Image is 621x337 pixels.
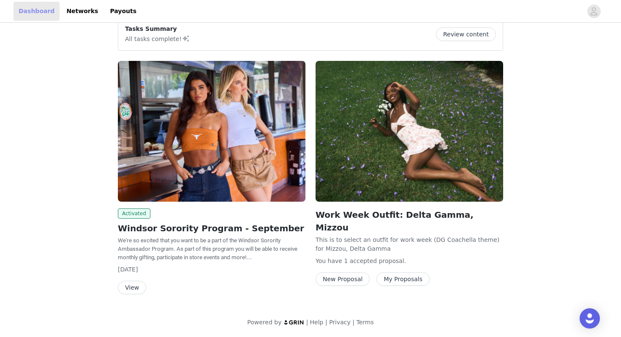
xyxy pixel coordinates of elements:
[316,236,503,253] p: This is to select an outfit for work week (DG Coachella theme) for Mizzou, Delta Gamma
[352,319,354,326] span: |
[436,27,496,41] button: Review content
[310,319,324,326] a: Help
[316,257,503,266] p: You have 1 accepted proposal .
[316,272,370,286] button: New Proposal
[14,2,60,21] a: Dashboard
[118,61,305,202] img: Windsor
[118,237,297,260] span: We're so excited that you want to be a part of the Windsor Sorority Ambassador Program. As part o...
[329,319,351,326] a: Privacy
[105,2,142,21] a: Payouts
[356,319,373,326] a: Terms
[118,222,305,235] h2: Windsor Sorority Program - September
[580,308,600,329] div: Open Intercom Messenger
[125,25,190,33] p: Tasks Summary
[325,319,327,326] span: |
[61,2,103,21] a: Networks
[316,208,503,234] h2: Work Week Outfit: Delta Gamma, Mizzou
[118,208,150,219] span: Activated
[247,319,281,326] span: Powered by
[316,61,503,202] img: Windsor
[118,285,146,291] a: View
[118,266,138,273] span: [DATE]
[376,272,430,286] button: My Proposals
[125,33,190,44] p: All tasks complete!
[306,319,308,326] span: |
[590,5,598,18] div: avatar
[118,281,146,294] button: View
[283,320,305,325] img: logo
